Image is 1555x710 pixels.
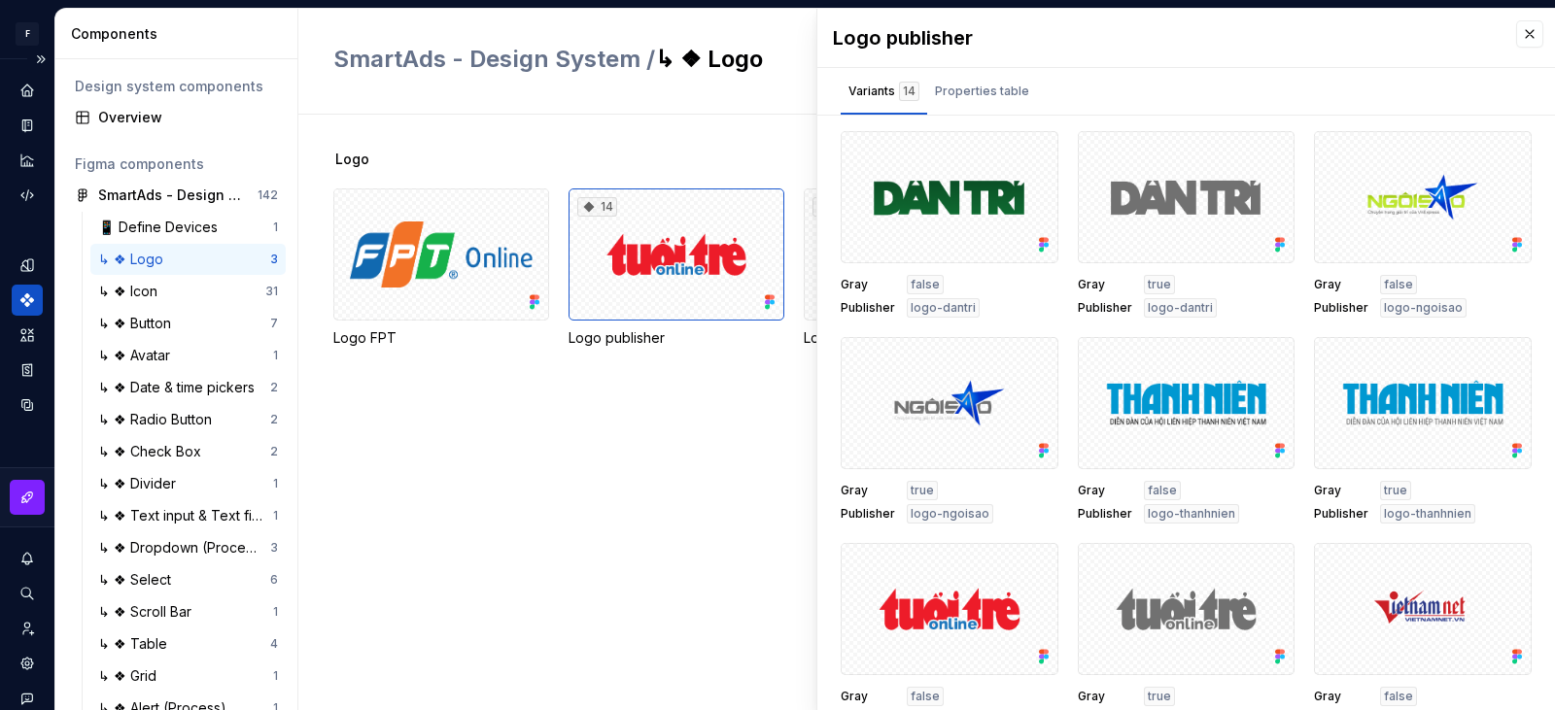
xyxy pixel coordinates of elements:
a: Home [12,75,43,106]
a: ↳ ❖ Date & time pickers2 [90,372,286,403]
a: Code automation [12,180,43,211]
span: true [1384,483,1407,498]
div: 2 [270,412,278,427]
div: ↳ ❖ Icon [98,282,165,301]
span: Publisher [841,300,895,316]
a: ↳ ❖ Button7 [90,308,286,339]
a: Documentation [12,110,43,141]
div: Logo publisher [833,24,1497,51]
a: ↳ ❖ Dropdown (Process)3 [90,532,286,563]
a: ↳ ❖ Table4 [90,628,286,659]
a: ↳ ❖ Text input & Text fields1 [90,500,286,531]
div: 1 [273,348,278,363]
div: ↳ ❖ Radio Button [98,410,220,429]
div: 3 [270,540,278,556]
a: ↳ ❖ Logo3 [90,244,286,275]
a: Storybook stories [12,355,43,386]
span: Gray [841,277,895,292]
div: Properties table [935,82,1029,101]
a: ↳ ❖ Icon31 [90,276,286,307]
div: F [16,22,39,46]
span: Publisher [1314,506,1368,522]
div: ↳ ❖ Table [98,634,175,654]
span: Gray [1078,277,1132,292]
span: Gray [1078,689,1132,704]
div: ↳ ❖ Logo [98,250,171,269]
span: logo-dantri [1148,300,1213,316]
span: false [911,689,940,704]
span: logo-ngoisao [911,506,989,522]
div: 142 [258,187,278,203]
div: Logo FPT [333,328,549,348]
div: 4 [270,636,278,652]
div: ↳ ❖ Scroll Bar [98,602,199,622]
a: Analytics [12,145,43,176]
span: true [1148,277,1171,292]
a: Overview [67,102,286,133]
div: Logo FPT [333,188,549,348]
a: Assets [12,320,43,351]
span: Logo [335,150,369,169]
button: Notifications [12,543,43,574]
span: Gray [841,483,895,498]
a: Settings [12,648,43,679]
div: 2 [270,380,278,395]
span: true [911,483,934,498]
div: ↳ ❖ Text input & Text fields [98,506,273,525]
div: Design tokens [12,250,43,281]
a: Data sources [12,389,43,421]
span: false [911,277,940,292]
span: Publisher [1314,300,1368,316]
span: Gray [841,689,895,704]
div: Design system components [75,77,278,96]
a: ↳ ❖ Avatar1 [90,340,286,371]
div: ↳ ❖ Check Box [98,442,209,461]
span: Gray [1314,483,1368,498]
div: ↳ ❖ Date & time pickers [98,378,262,397]
span: false [1148,483,1177,498]
span: Gray [1078,483,1132,498]
div: 1 [273,604,278,620]
div: 1 [273,668,278,684]
div: 2 [270,444,278,459]
div: 📱 Define Devices [98,218,225,237]
span: Publisher [841,506,895,522]
div: ↳ ❖ Avatar [98,346,178,365]
span: logo-dantri [911,300,976,316]
button: F [4,13,51,54]
a: Components [12,285,43,316]
a: ↳ ❖ Select6 [90,564,286,595]
a: Invite team [12,613,43,644]
span: logo-thanhnien [1384,506,1471,522]
div: 1 [273,508,278,524]
a: ↳ ❖ Grid1 [90,660,286,692]
div: Logo publisher [569,328,784,348]
span: logo-ngoisao [1384,300,1463,316]
div: 7 [270,316,278,331]
div: 14Logo publisher [569,188,784,348]
div: Variants [848,82,919,101]
span: false [1384,689,1413,704]
div: SmartAds - Design System [98,186,243,205]
a: SmartAds - Design System142 [67,180,286,211]
span: Publisher [1078,506,1132,522]
a: 📱 Define Devices1 [90,212,286,243]
button: Search ⌘K [12,578,43,609]
div: 14 [899,82,919,101]
div: Overview [98,108,278,127]
div: 3 [270,252,278,267]
div: Logo SmartAds [804,328,1019,348]
span: true [1148,689,1171,704]
span: logo-thanhnien [1148,506,1235,522]
div: ↳ ❖ Grid [98,666,164,686]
